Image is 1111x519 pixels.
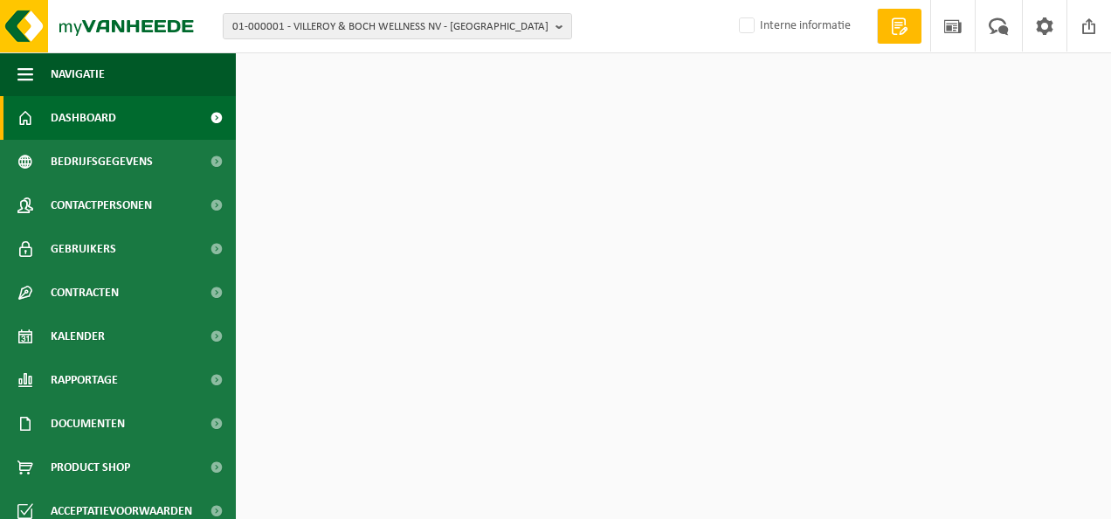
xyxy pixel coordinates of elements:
span: Documenten [51,402,125,446]
span: Gebruikers [51,227,116,271]
button: 01-000001 - VILLEROY & BOCH WELLNESS NV - [GEOGRAPHIC_DATA] [223,13,572,39]
span: Contactpersonen [51,183,152,227]
span: Navigatie [51,52,105,96]
label: Interne informatie [735,13,851,39]
span: 01-000001 - VILLEROY & BOCH WELLNESS NV - [GEOGRAPHIC_DATA] [232,14,549,40]
span: Rapportage [51,358,118,402]
span: Bedrijfsgegevens [51,140,153,183]
span: Dashboard [51,96,116,140]
span: Kalender [51,315,105,358]
span: Product Shop [51,446,130,489]
span: Contracten [51,271,119,315]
